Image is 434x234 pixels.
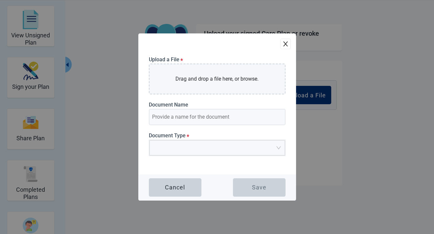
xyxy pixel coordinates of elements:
button: close [280,39,291,49]
button: Cancel [149,178,201,197]
label: Document Name [149,102,286,108]
label: Upload a File [149,56,286,63]
span: close [282,41,289,47]
div: Save [252,184,266,191]
input: Provide a name for the document [149,109,286,125]
div: Cancel [165,184,185,191]
p: Drag and drop a file here, or browse. [175,75,259,83]
label: Document Type [149,132,286,139]
div: Drag and drop a file here, or browse. [149,64,286,94]
button: Save [233,178,286,197]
